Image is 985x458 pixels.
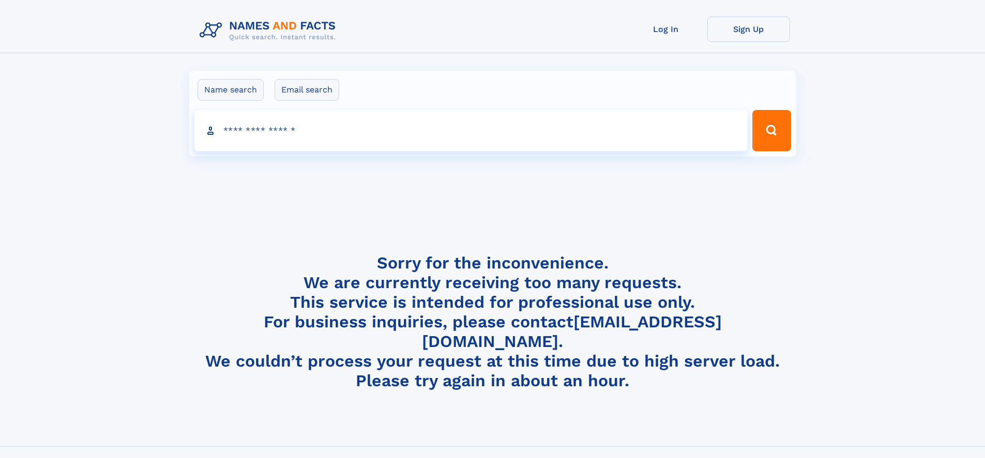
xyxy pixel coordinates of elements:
[194,110,748,151] input: search input
[275,79,339,101] label: Email search
[195,253,790,391] h4: Sorry for the inconvenience. We are currently receiving too many requests. This service is intend...
[752,110,791,151] button: Search Button
[195,17,344,44] img: Logo Names and Facts
[422,312,722,351] a: [EMAIL_ADDRESS][DOMAIN_NAME]
[198,79,264,101] label: Name search
[707,17,790,42] a: Sign Up
[625,17,707,42] a: Log In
